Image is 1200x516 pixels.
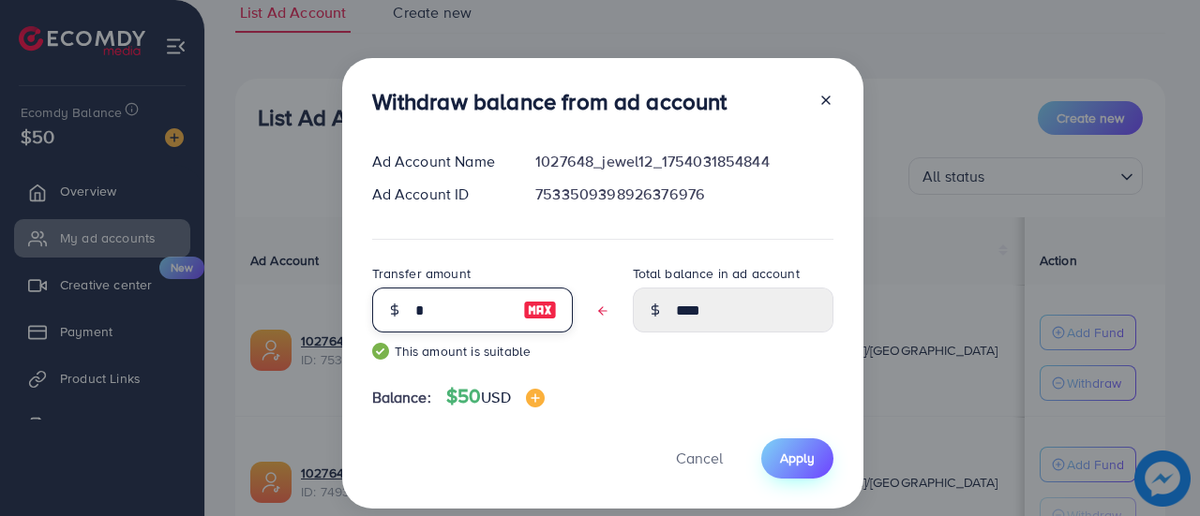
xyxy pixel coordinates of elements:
span: USD [481,387,510,407]
div: 7533509398926376976 [520,184,847,205]
button: Cancel [652,438,746,479]
h4: $50 [446,385,545,408]
span: Balance: [372,387,431,408]
img: guide [372,343,389,360]
span: Cancel [676,448,723,468]
img: image [526,389,545,407]
h3: Withdraw balance from ad account [372,88,727,115]
div: 1027648_jewel12_1754031854844 [520,151,847,172]
small: This amount is suitable [372,342,573,361]
img: image [523,299,557,321]
div: Ad Account Name [357,151,521,172]
span: Apply [780,449,815,467]
button: Apply [761,438,833,479]
label: Total balance in ad account [633,264,800,283]
label: Transfer amount [372,264,471,283]
div: Ad Account ID [357,184,521,205]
